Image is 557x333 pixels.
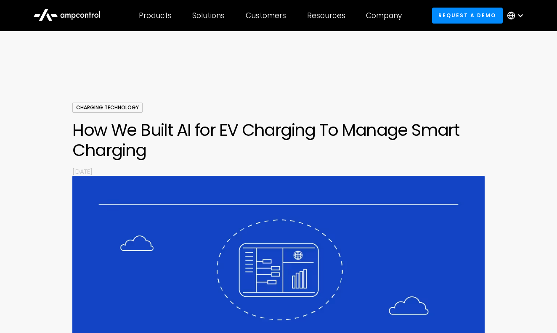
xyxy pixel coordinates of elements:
[366,11,402,20] div: Company
[246,11,286,20] div: Customers
[307,11,345,20] div: Resources
[72,120,484,160] h1: How We Built AI for EV Charging To Manage Smart Charging
[139,11,172,20] div: Products
[72,103,143,113] div: Charging Technology
[432,8,503,23] a: Request a demo
[192,11,225,20] div: Solutions
[72,167,484,176] p: [DATE]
